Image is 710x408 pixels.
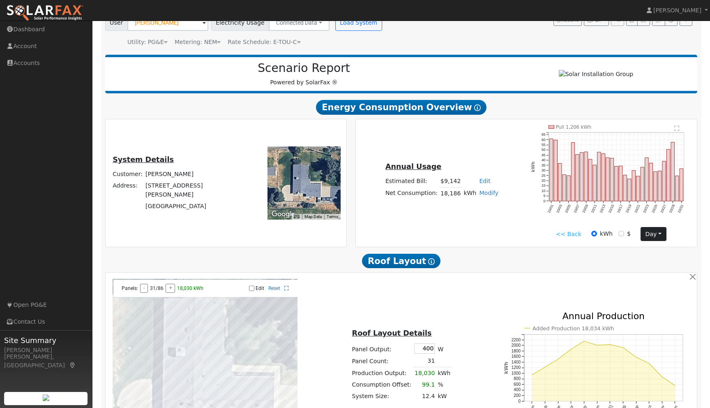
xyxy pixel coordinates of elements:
[175,38,221,46] div: Metering: NEM
[542,138,546,142] text: 60
[542,184,546,188] text: 15
[571,143,574,202] rect: onclick=""
[150,285,164,291] span: 31/86
[680,169,683,201] rect: onclick=""
[436,390,452,402] td: kW
[436,342,452,355] td: W
[609,344,611,345] circle: onclick=""
[556,124,592,130] text: Pull 1,206 kWh
[350,355,413,367] td: Panel Count:
[641,167,644,202] rect: onclick=""
[610,158,613,202] rect: onclick=""
[607,204,615,214] text: 10/15
[542,158,546,162] text: 40
[512,343,521,348] text: 2000
[556,230,581,239] a: << Back
[413,367,436,379] td: 18,030
[549,139,553,201] rect: onclick=""
[479,178,490,184] a: Edit
[596,344,598,346] circle: onclick=""
[653,7,701,14] span: [PERSON_NAME]
[284,285,289,291] a: Full Screen
[113,155,174,164] u: System Details
[556,204,563,214] text: 10/03
[4,352,88,370] div: [PERSON_NAME], [GEOGRAPHIC_DATA]
[479,190,498,196] a: Modify
[384,187,439,199] td: Net Consumption:
[590,204,597,214] text: 10/11
[544,366,546,368] circle: onclick=""
[268,285,280,291] a: Reset
[428,258,435,265] i: Show Help
[327,214,338,219] a: Terms (opens in new tab)
[599,204,606,214] text: 10/13
[514,382,521,387] text: 600
[514,388,521,392] text: 400
[587,17,602,23] span: PDF
[531,374,533,376] circle: onclick=""
[512,349,521,353] text: 1800
[675,125,680,131] text: 
[512,371,521,376] text: 1000
[350,342,413,355] td: Panel Output:
[113,61,494,75] h2: Scenario Report
[439,176,462,188] td: $9,142
[542,153,546,157] text: 45
[436,379,452,390] td: %
[127,14,208,31] input: Select a User
[625,204,632,214] text: 10/19
[573,204,580,214] text: 10/07
[6,5,83,22] img: SolarFax
[588,159,592,201] rect: onclick=""
[228,39,300,45] span: Alias: HETOUC
[512,338,521,342] text: 2200
[542,168,546,172] text: 30
[635,356,637,358] circle: onclick=""
[544,199,546,203] text: 0
[350,367,413,379] td: Production Output:
[256,285,264,291] label: Edit
[627,229,631,238] label: $
[177,285,203,291] span: 18,030 kWh
[659,204,667,214] text: 10/27
[649,163,652,201] rect: onclick=""
[584,152,588,201] rect: onclick=""
[632,171,635,201] rect: onclick=""
[43,394,49,401] img: retrieve
[335,14,382,31] button: Load System
[122,285,138,291] span: Panels:
[4,335,88,346] span: Site Summary
[567,176,570,201] rect: onclick=""
[615,167,618,201] rect: onclick=""
[542,163,546,167] text: 35
[674,385,676,386] circle: onclick=""
[530,162,535,172] text: kWh
[619,166,622,202] rect: onclick=""
[105,14,128,31] span: User
[211,14,269,31] span: Electricity Usage
[600,229,613,238] label: kWh
[385,162,441,171] u: Annual Usage
[641,227,666,241] button: day
[618,231,624,236] input: $
[542,189,546,193] text: 10
[675,176,679,201] rect: onclick=""
[350,379,413,390] td: Consumption Offset:
[564,204,572,214] text: 10/05
[616,204,624,214] text: 10/17
[546,204,554,214] text: 10/01
[166,284,175,293] button: +
[591,231,597,236] input: kWh
[636,176,640,201] rect: onclick=""
[576,155,579,202] rect: onclick=""
[562,175,566,201] rect: onclick=""
[597,152,601,201] rect: onclick=""
[512,365,521,370] text: 1200
[109,61,499,87] div: Powered by SolarFax ®
[269,14,330,31] button: Connected Data
[580,153,583,201] rect: onclick=""
[270,209,297,220] img: Google
[645,158,648,202] rect: onclick=""
[671,142,674,201] rect: onclick=""
[648,363,650,364] circle: onclick=""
